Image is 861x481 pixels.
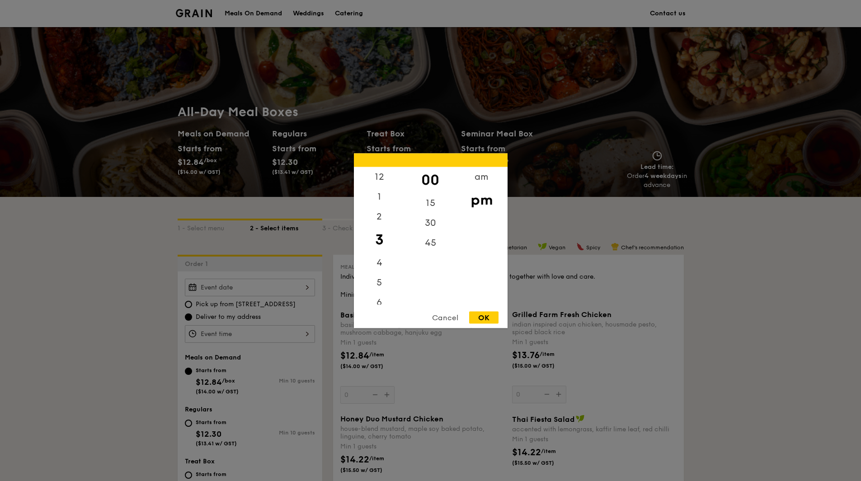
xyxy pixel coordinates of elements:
[405,213,456,233] div: 30
[469,311,499,323] div: OK
[354,252,405,272] div: 4
[405,193,456,213] div: 15
[456,187,507,213] div: pm
[405,167,456,193] div: 00
[354,292,405,312] div: 6
[354,272,405,292] div: 5
[354,187,405,206] div: 1
[354,226,405,252] div: 3
[354,167,405,187] div: 12
[423,311,467,323] div: Cancel
[405,233,456,252] div: 45
[456,167,507,187] div: am
[354,206,405,226] div: 2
